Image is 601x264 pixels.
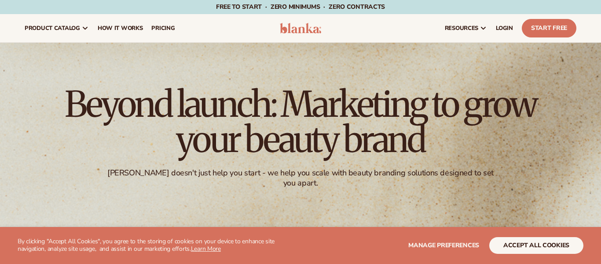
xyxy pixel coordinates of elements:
img: logo [280,23,321,33]
span: resources [445,25,478,32]
a: Learn More [191,245,221,253]
a: Start Free [522,19,576,37]
span: pricing [151,25,175,32]
span: How It Works [98,25,143,32]
div: [PERSON_NAME] doesn't just help you start - we help you scale with beauty branding solutions desi... [105,168,496,189]
span: product catalog [25,25,80,32]
span: Manage preferences [408,241,479,249]
a: resources [440,14,491,42]
a: product catalog [20,14,93,42]
button: Manage preferences [408,237,479,254]
button: accept all cookies [489,237,583,254]
p: By clicking "Accept All Cookies", you agree to the storing of cookies on your device to enhance s... [18,238,300,253]
a: LOGIN [491,14,517,42]
a: pricing [147,14,179,42]
span: LOGIN [496,25,513,32]
a: How It Works [93,14,147,42]
span: Free to start · ZERO minimums · ZERO contracts [216,3,385,11]
h1: Beyond launch: Marketing to grow your beauty brand [59,87,542,157]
